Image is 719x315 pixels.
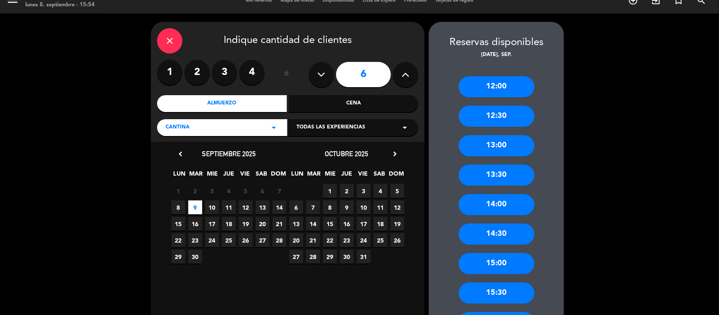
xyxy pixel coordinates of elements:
span: 1 [323,184,337,198]
span: 9 [340,200,354,214]
span: 22 [323,233,337,247]
span: JUE [340,169,354,183]
span: 29 [323,250,337,264]
label: 3 [212,60,237,85]
div: Reservas disponibles [429,35,564,51]
span: Todas las experiencias [297,123,365,132]
span: 6 [289,200,303,214]
span: 20 [256,217,270,231]
span: 18 [222,217,236,231]
div: Almuerzo [157,95,287,112]
div: 13:00 [459,135,535,156]
span: 5 [239,184,253,198]
label: 2 [184,60,210,85]
span: 12 [239,200,253,214]
span: 17 [357,217,371,231]
span: 29 [171,250,185,264]
span: VIE [356,169,370,183]
span: 17 [205,217,219,231]
span: septiembre 2025 [202,149,256,158]
span: 5 [390,184,404,198]
div: 14:30 [459,224,535,245]
span: 15 [171,217,185,231]
span: 23 [188,233,202,247]
span: 9 [188,200,202,214]
span: 4 [222,184,236,198]
div: 13:30 [459,165,535,186]
i: chevron_right [390,149,399,158]
span: 16 [340,217,354,231]
span: 24 [357,233,371,247]
span: MIE [206,169,219,183]
span: 28 [273,233,286,247]
span: 13 [289,217,303,231]
span: MIE [323,169,337,183]
span: octubre 2025 [325,149,369,158]
span: 8 [171,200,185,214]
span: 26 [390,233,404,247]
span: 11 [222,200,236,214]
div: 12:30 [459,106,535,127]
span: 14 [306,217,320,231]
span: 24 [205,233,219,247]
span: SAB [373,169,387,183]
label: 4 [239,60,265,85]
span: 18 [374,217,388,231]
span: 12 [390,200,404,214]
span: SAB [255,169,269,183]
span: 20 [289,233,303,247]
span: 26 [239,233,253,247]
span: MAR [189,169,203,183]
span: 27 [289,250,303,264]
span: 10 [357,200,371,214]
span: 16 [188,217,202,231]
span: 30 [340,250,354,264]
span: 15 [323,217,337,231]
span: 7 [273,184,286,198]
div: [DATE], sep. [429,51,564,59]
i: arrow_drop_down [400,123,410,133]
span: 6 [256,184,270,198]
i: arrow_drop_down [269,123,279,133]
span: 23 [340,233,354,247]
span: 27 [256,233,270,247]
div: 15:00 [459,253,535,274]
span: CANTINA [166,123,190,132]
i: close [165,36,175,46]
span: 21 [306,233,320,247]
span: 28 [306,250,320,264]
span: 3 [205,184,219,198]
span: 13 [256,200,270,214]
div: Indique cantidad de clientes [157,28,418,53]
span: 19 [390,217,404,231]
span: 7 [306,200,320,214]
span: LUN [173,169,187,183]
span: 22 [171,233,185,247]
span: 10 [205,200,219,214]
label: 1 [157,60,182,85]
span: JUE [222,169,236,183]
span: 2 [188,184,202,198]
span: 25 [374,233,388,247]
span: 21 [273,217,286,231]
div: lunes 8. septiembre - 15:54 [25,1,121,9]
span: VIE [238,169,252,183]
span: DOM [271,169,285,183]
span: LUN [291,169,305,183]
span: 8 [323,200,337,214]
span: DOM [389,169,403,183]
span: 14 [273,200,286,214]
span: 31 [357,250,371,264]
span: 4 [374,184,388,198]
span: 1 [171,184,185,198]
span: 30 [188,250,202,264]
div: Cena [289,95,419,112]
span: 11 [374,200,388,214]
span: 19 [239,217,253,231]
i: chevron_left [176,149,185,158]
span: 2 [340,184,354,198]
div: ó [273,60,300,89]
div: 14:00 [459,194,535,215]
span: 25 [222,233,236,247]
div: 12:00 [459,76,535,97]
